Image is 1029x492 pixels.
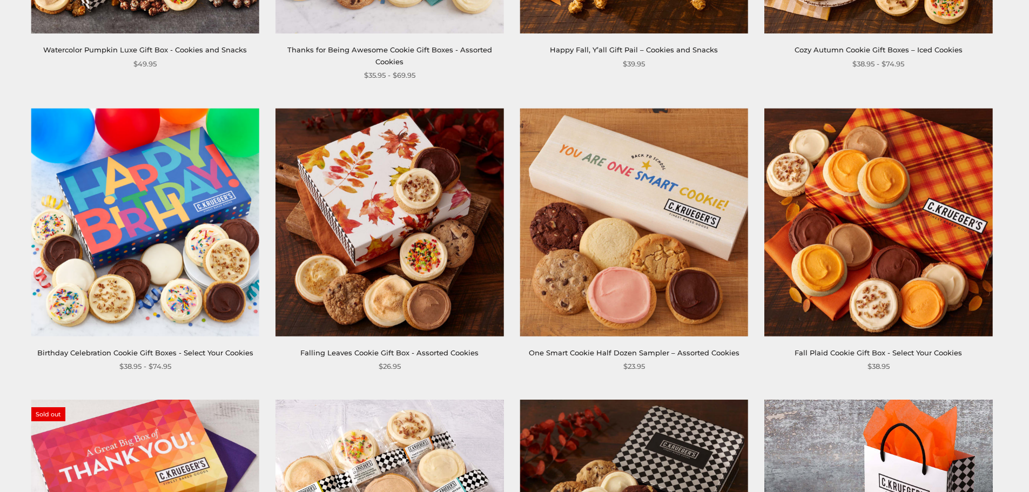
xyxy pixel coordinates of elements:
span: $49.95 [133,58,157,70]
a: Happy Fall, Y’all Gift Pail – Cookies and Snacks [550,45,718,54]
span: $39.95 [623,58,645,70]
a: Watercolor Pumpkin Luxe Gift Box - Cookies and Snacks [43,45,247,54]
a: One Smart Cookie Half Dozen Sampler – Assorted Cookies [529,348,739,357]
span: $26.95 [379,361,401,372]
img: Falling Leaves Cookie Gift Box - Assorted Cookies [275,109,503,336]
img: One Smart Cookie Half Dozen Sampler – Assorted Cookies [520,109,748,336]
span: $38.95 - $74.95 [852,58,904,70]
span: $23.95 [623,361,645,372]
a: Cozy Autumn Cookie Gift Boxes – Iced Cookies [795,45,963,54]
a: Thanks for Being Awesome Cookie Gift Boxes - Assorted Cookies [287,45,492,65]
img: Birthday Celebration Cookie Gift Boxes - Select Your Cookies [31,109,259,336]
iframe: Sign Up via Text for Offers [9,451,112,483]
img: Fall Plaid Cookie Gift Box - Select Your Cookies [764,109,992,336]
span: $35.95 - $69.95 [364,70,415,81]
a: Fall Plaid Cookie Gift Box - Select Your Cookies [795,348,962,357]
span: Sold out [31,407,65,421]
a: Birthday Celebration Cookie Gift Boxes - Select Your Cookies [37,348,253,357]
a: Falling Leaves Cookie Gift Box - Assorted Cookies [300,348,479,357]
span: $38.95 - $74.95 [119,361,171,372]
span: $38.95 [867,361,890,372]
